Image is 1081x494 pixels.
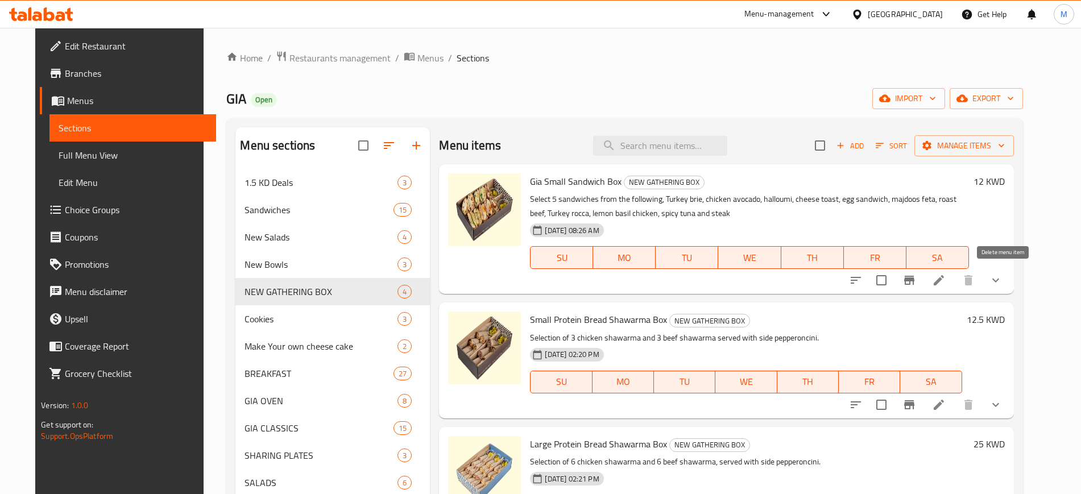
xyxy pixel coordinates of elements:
[40,251,216,278] a: Promotions
[598,250,651,266] span: MO
[843,373,896,390] span: FR
[394,421,412,435] div: items
[289,51,391,65] span: Restaurants management
[65,203,206,217] span: Choice Groups
[40,278,216,305] a: Menu disclaimer
[540,349,603,360] span: [DATE] 02:20 PM
[989,273,1003,287] svg: Show Choices
[41,417,93,432] span: Get support on:
[950,88,1023,109] button: export
[251,93,277,107] div: Open
[530,192,968,221] p: Select 5 sandwiches from the following, Turkey brie, chicken avocado, halloumi, cheese toast, egg...
[240,137,315,154] h2: Menu sections
[245,421,394,435] div: GIA CLASSICS
[876,139,907,152] span: Sort
[398,177,411,188] span: 3
[900,371,962,393] button: SA
[669,438,750,452] div: NEW GATHERING BOX
[989,398,1003,412] svg: Show Choices
[656,246,718,269] button: TU
[245,476,397,489] span: SALADS
[59,148,206,162] span: Full Menu View
[245,285,397,298] span: NEW GATHERING BOX
[873,137,910,155] button: Sort
[65,67,206,80] span: Branches
[404,51,444,65] a: Menus
[535,373,587,390] span: SU
[777,371,839,393] button: TH
[40,360,216,387] a: Grocery Checklist
[932,273,946,287] a: Edit menu item
[530,371,592,393] button: SU
[718,246,781,269] button: WE
[869,268,893,292] span: Select to update
[670,438,749,451] span: NEW GATHERING BOX
[398,287,411,297] span: 4
[397,230,412,244] div: items
[245,449,397,462] span: SHARING PLATES
[896,267,923,294] button: Branch-specific-item
[235,196,430,223] div: Sandwiches15
[540,474,603,484] span: [DATE] 02:21 PM
[896,391,923,418] button: Branch-specific-item
[65,39,206,53] span: Edit Restaurant
[844,246,906,269] button: FR
[782,373,834,390] span: TH
[842,267,869,294] button: sort-choices
[394,205,411,215] span: 15
[245,203,394,217] span: Sandwiches
[439,137,501,154] h2: Menu items
[982,391,1009,418] button: show more
[670,314,749,327] span: NEW GATHERING BOX
[417,51,444,65] span: Menus
[906,246,969,269] button: SA
[982,267,1009,294] button: show more
[397,312,412,326] div: items
[394,367,412,380] div: items
[669,314,750,327] div: NEW GATHERING BOX
[65,339,206,353] span: Coverage Report
[276,51,391,65] a: Restaurants management
[448,312,521,384] img: Small Protein Bread Shawarma Box
[351,134,375,157] span: Select all sections
[245,367,394,380] span: BREAKFAST
[530,246,593,269] button: SU
[40,32,216,60] a: Edit Restaurant
[398,478,411,488] span: 6
[65,258,206,271] span: Promotions
[251,95,277,105] span: Open
[398,314,411,325] span: 3
[235,333,430,360] div: Make Your own cheese cake2
[398,396,411,406] span: 8
[65,285,206,298] span: Menu disclaimer
[245,258,397,271] span: New Bowls
[245,394,397,408] div: GIA OVEN
[267,51,271,65] li: /
[398,232,411,243] span: 4
[914,135,1014,156] button: Manage items
[911,250,964,266] span: SA
[839,371,900,393] button: FR
[40,60,216,87] a: Branches
[530,435,667,453] span: Large Protein Bread Shawarma Box
[872,88,945,109] button: import
[808,134,832,157] span: Select section
[654,371,715,393] button: TU
[226,51,1022,65] nav: breadcrumb
[375,132,403,159] span: Sort sections
[397,449,412,462] div: items
[593,371,654,393] button: MO
[955,267,982,294] button: delete
[781,246,844,269] button: TH
[235,442,430,469] div: SHARING PLATES3
[41,398,69,413] span: Version:
[398,259,411,270] span: 3
[448,51,452,65] li: /
[868,8,943,20] div: [GEOGRAPHIC_DATA]
[245,312,397,326] span: Cookies
[65,230,206,244] span: Coupons
[403,132,430,159] button: Add section
[40,305,216,333] a: Upsell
